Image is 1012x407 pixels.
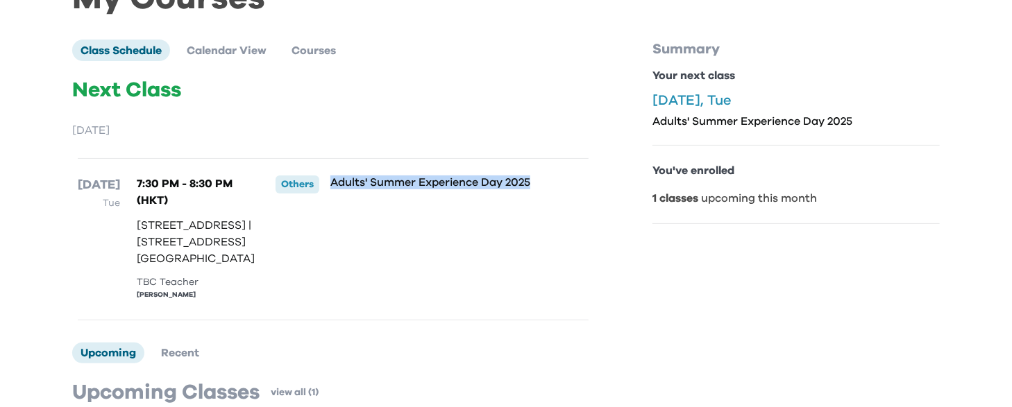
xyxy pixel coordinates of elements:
p: Adults' Summer Experience Day 2025 [330,175,543,189]
p: [DATE] [72,122,594,139]
p: Summary [652,40,940,59]
div: TBC Teacher [137,275,264,290]
span: Recent [161,347,199,358]
p: [STREET_ADDRESS] | [STREET_ADDRESS][GEOGRAPHIC_DATA] [137,217,264,267]
span: Calendar View [187,45,267,56]
b: 1 classes [652,193,698,204]
p: upcoming this month [652,190,940,207]
p: [DATE] [78,175,120,195]
p: Upcoming Classes [72,380,260,405]
p: Your next class [652,67,940,84]
p: Tue [78,195,120,211]
p: Adults' Summer Experience Day 2025 [652,114,940,128]
p: You've enrolled [652,162,940,179]
p: 7:30 PM - 8:30 PM (HKT) [137,175,264,209]
span: Upcoming [81,347,136,358]
p: [DATE], Tue [652,92,940,109]
div: Others [276,175,319,193]
span: Courses [292,45,336,56]
p: Next Class [72,78,594,103]
div: [PERSON_NAME] [137,290,264,300]
span: Class Schedule [81,45,162,56]
a: view all (1) [271,386,319,399]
